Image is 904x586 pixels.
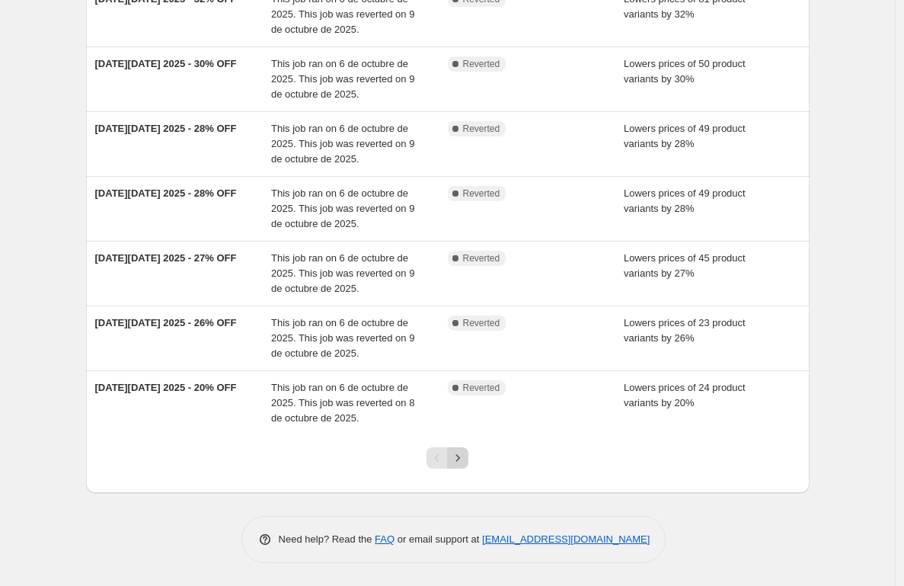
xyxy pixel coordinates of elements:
span: Reverted [463,252,500,264]
span: Reverted [463,317,500,329]
span: Lowers prices of 24 product variants by 20% [624,382,746,408]
span: Lowers prices of 49 product variants by 28% [624,123,746,149]
span: Reverted [463,187,500,200]
span: or email support at [395,533,482,545]
span: Reverted [463,382,500,394]
span: This job ran on 6 de octubre de 2025. This job was reverted on 9 de octubre de 2025. [271,252,414,294]
button: Next [447,447,468,469]
span: [DATE][DATE] 2025 - 20% OFF [95,382,237,393]
span: This job ran on 6 de octubre de 2025. This job was reverted on 9 de octubre de 2025. [271,187,414,229]
span: [DATE][DATE] 2025 - 28% OFF [95,187,237,199]
span: This job ran on 6 de octubre de 2025. This job was reverted on 9 de octubre de 2025. [271,58,414,100]
a: FAQ [375,533,395,545]
span: Lowers prices of 45 product variants by 27% [624,252,746,279]
span: Reverted [463,123,500,135]
span: Lowers prices of 23 product variants by 26% [624,317,746,344]
span: Lowers prices of 50 product variants by 30% [624,58,746,85]
span: This job ran on 6 de octubre de 2025. This job was reverted on 9 de octubre de 2025. [271,317,414,359]
span: This job ran on 6 de octubre de 2025. This job was reverted on 8 de octubre de 2025. [271,382,414,424]
span: [DATE][DATE] 2025 - 26% OFF [95,317,237,328]
span: [DATE][DATE] 2025 - 30% OFF [95,58,237,69]
span: [DATE][DATE] 2025 - 28% OFF [95,123,237,134]
span: Reverted [463,58,500,70]
span: Lowers prices of 49 product variants by 28% [624,187,746,214]
span: This job ran on 6 de octubre de 2025. This job was reverted on 9 de octubre de 2025. [271,123,414,165]
span: Need help? Read the [279,533,375,545]
nav: Pagination [426,447,468,469]
span: [DATE][DATE] 2025 - 27% OFF [95,252,237,264]
a: [EMAIL_ADDRESS][DOMAIN_NAME] [482,533,650,545]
